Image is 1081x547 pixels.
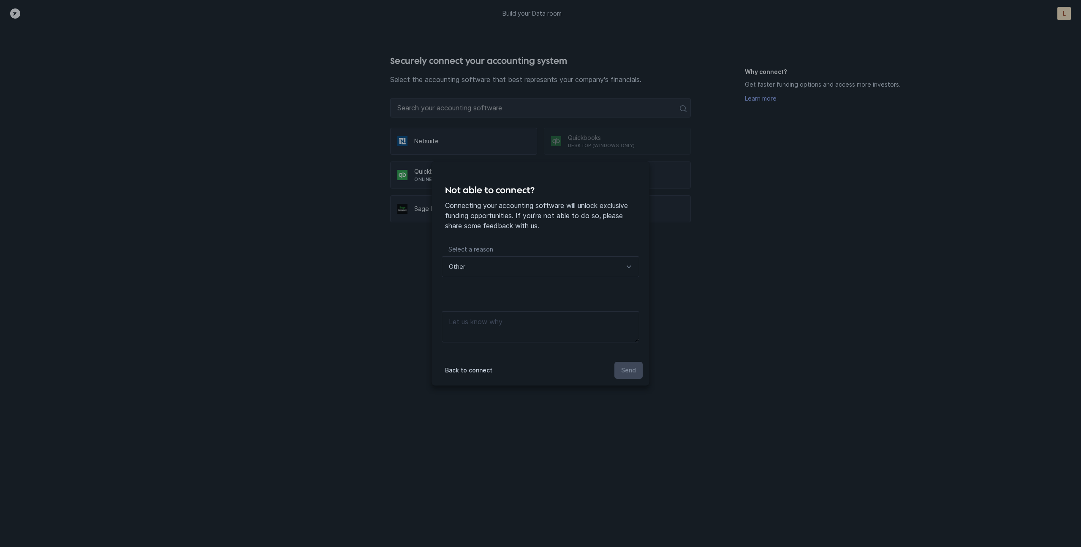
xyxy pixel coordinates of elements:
[445,200,636,231] p: Connecting your accounting software will unlock exclusive funding opportunities. If you're not ab...
[621,365,636,375] p: Send
[438,362,499,379] button: Back to connect
[445,183,636,197] h4: Not able to connect?
[614,362,643,379] button: Send
[442,244,639,256] p: Select a reason
[449,262,465,272] p: Other
[445,365,492,375] p: Back to connect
